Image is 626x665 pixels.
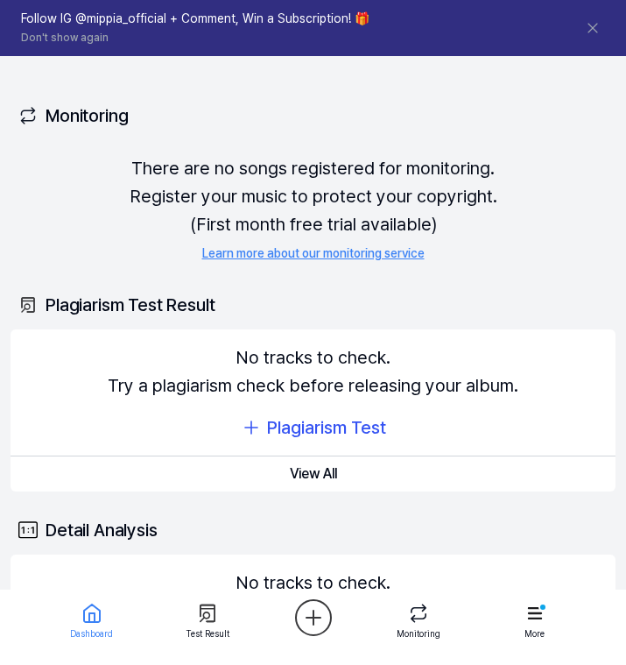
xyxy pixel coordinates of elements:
a: More [503,593,566,646]
a: Monitoring [387,593,450,646]
div: Plagiarism Test Result [11,280,615,329]
div: No tracks to check. Try a plagiarism check before releasing your album. [108,343,518,400]
button: View All [11,456,615,492]
a: Learn more about our monitoring service [202,245,425,263]
div: Monitoring [11,91,615,140]
button: Plagiarism Test [241,414,386,442]
div: Dashboard [70,627,113,640]
div: No tracks to check. Try a plagiarism check before releasing your album. [108,569,518,625]
a: Dashboard [60,593,123,646]
div: There are no songs registered for monitoring. Register your music to protect your copyright. (Fir... [11,154,615,263]
div: More [524,627,545,640]
h1: Follow IG @mippia_official + Comment, Win a Subscription! 🎁 [21,11,369,28]
div: Plagiarism Test [267,414,386,442]
a: View All [11,465,615,482]
div: Test Result [186,627,229,640]
a: Test Result [176,593,239,646]
div: Detail Analysis [11,506,615,555]
button: Don't show again [21,31,109,46]
div: Monitoring [397,627,440,640]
